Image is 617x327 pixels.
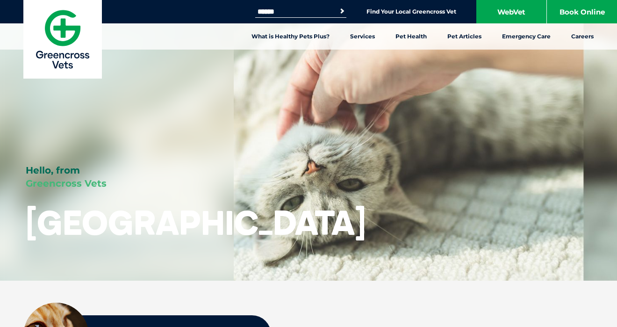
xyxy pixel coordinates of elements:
a: Careers [561,23,604,50]
a: What is Healthy Pets Plus? [241,23,340,50]
a: Pet Health [385,23,437,50]
a: Find Your Local Greencross Vet [366,8,456,15]
span: Hello, from [26,165,80,176]
span: Greencross Vets [26,178,107,189]
button: Search [337,7,347,16]
h1: [GEOGRAPHIC_DATA] [26,204,366,241]
a: Emergency Care [492,23,561,50]
a: Pet Articles [437,23,492,50]
a: Services [340,23,385,50]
